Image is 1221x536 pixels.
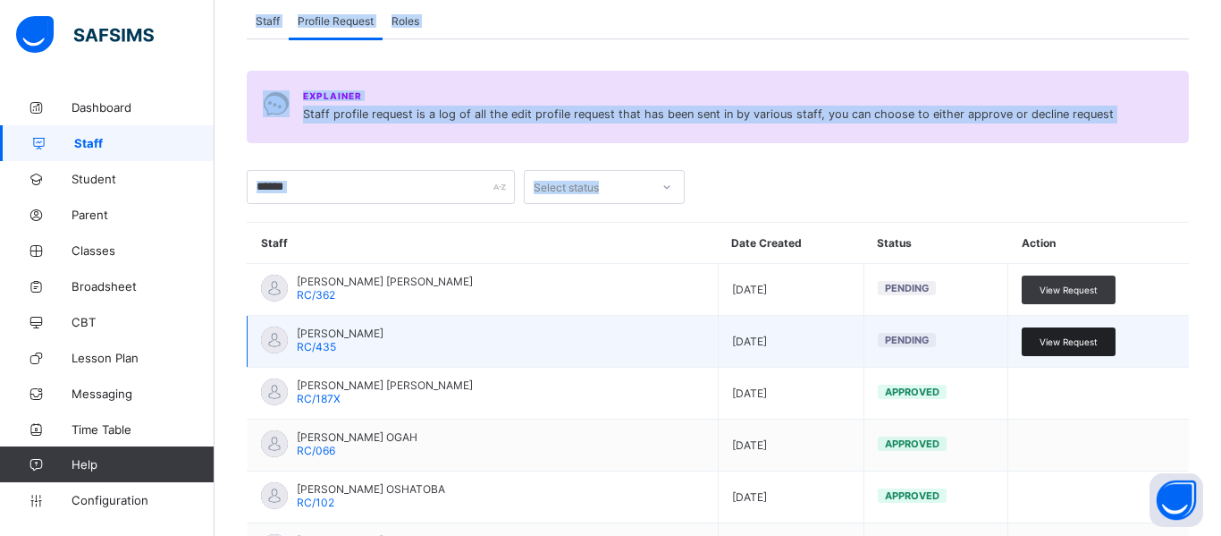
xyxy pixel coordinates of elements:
[72,172,215,186] span: Student
[297,392,341,405] span: RC/187X
[72,457,214,472] span: Help
[732,387,850,400] span: [DATE]
[534,170,599,204] div: Select status
[263,90,290,117] img: Chat.054c5d80b312491b9f15f6fadeacdca6.svg
[885,334,929,346] span: Pending
[885,489,939,502] span: Approved
[297,430,417,444] span: [PERSON_NAME] OGAH
[72,493,214,507] span: Configuration
[303,106,1114,123] span: Staff profile request is a log of all the edit profile request that has been sent in by various s...
[261,482,288,509] img: default.svg
[256,14,280,28] span: Staff
[72,208,215,222] span: Parent
[297,379,473,392] span: [PERSON_NAME] [PERSON_NAME]
[248,223,719,264] th: Staff
[718,223,863,264] th: Date Created
[732,490,850,504] span: [DATE]
[16,16,154,54] img: safsims
[732,438,850,452] span: [DATE]
[303,90,362,101] span: Explainer
[1008,223,1190,264] th: Action
[392,14,419,28] span: Roles
[297,327,383,340] span: [PERSON_NAME]
[1040,285,1098,295] span: View Request
[72,243,215,258] span: Classes
[298,14,374,28] span: Profile Request
[297,496,334,509] span: RC/102
[297,340,336,353] span: RC/435
[885,438,939,450] span: Approved
[885,282,929,294] span: Pending
[72,100,215,115] span: Dashboard
[1149,473,1203,527] button: Open asap
[885,386,939,398] span: Approved
[72,351,215,365] span: Lesson Plan
[297,444,335,457] span: RC/066
[863,223,1007,264] th: Status
[297,275,473,288] span: [PERSON_NAME] [PERSON_NAME]
[74,136,215,150] span: Staff
[261,430,288,457] img: default.svg
[297,482,445,496] span: [PERSON_NAME] OSHATOBA
[72,422,215,437] span: Time Table
[732,283,850,296] span: [DATE]
[72,279,215,294] span: Broadsheet
[297,288,335,302] span: RC/362
[1040,336,1098,347] span: View Request
[732,335,850,348] span: [DATE]
[72,387,215,401] span: Messaging
[261,379,288,405] img: default.svg
[72,315,215,329] span: CBT
[261,275,288,302] img: default.svg
[261,327,288,353] img: default.svg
